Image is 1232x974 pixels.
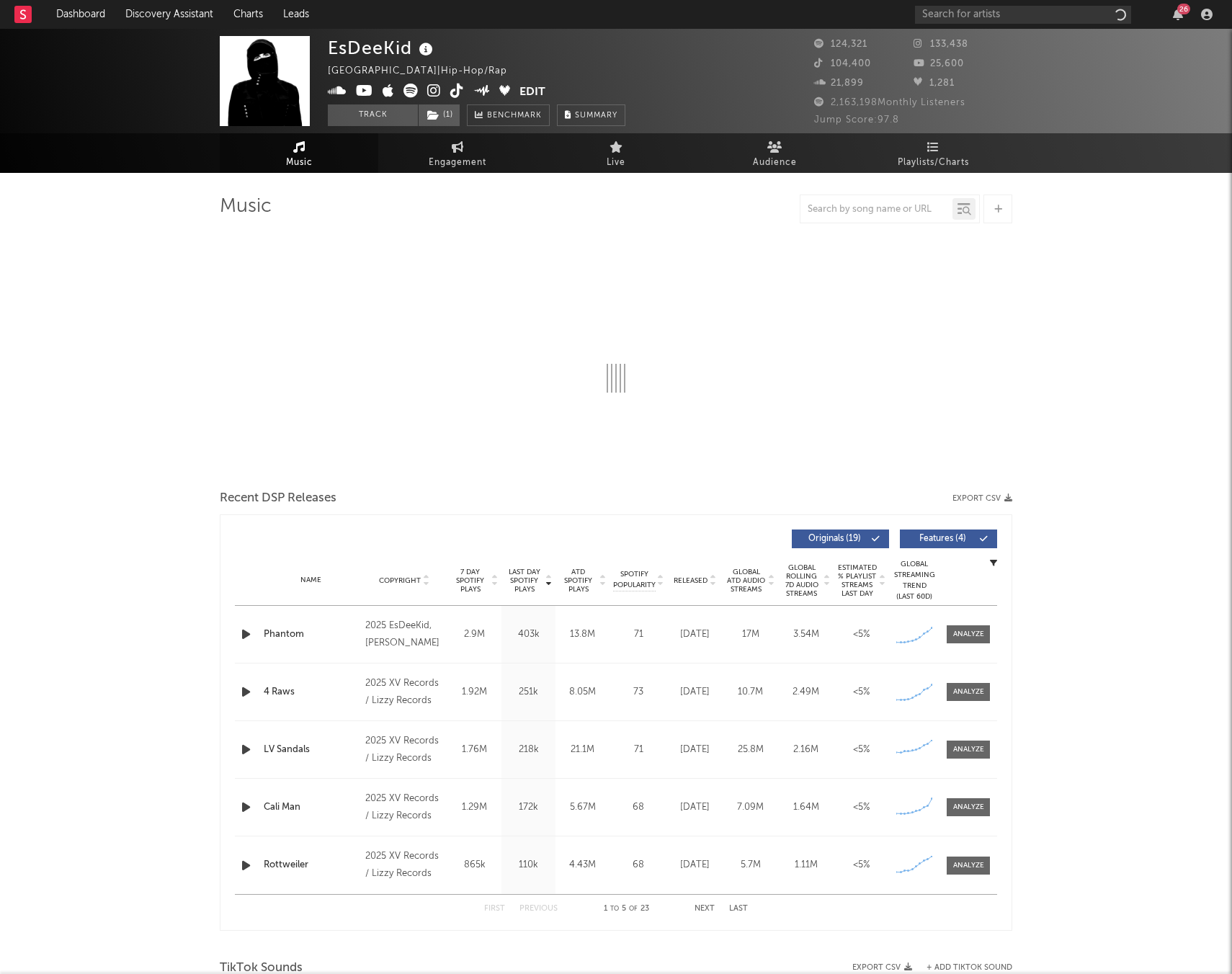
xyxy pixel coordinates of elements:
[837,743,885,757] div: <5%
[379,576,421,585] span: Copyright
[264,685,358,700] a: 4 Raws
[505,743,552,757] div: 218k
[451,743,498,757] div: 1.76M
[837,858,885,872] div: <5%
[726,627,775,642] div: 17M
[484,905,505,913] button: First
[264,858,358,872] a: Rottweiler
[429,154,486,171] span: Engagement
[801,535,867,543] span: Originals ( 19 )
[726,685,775,700] div: 10.7M
[328,104,418,126] button: Track
[674,576,707,585] span: Released
[915,6,1131,24] input: Search for artists
[519,905,558,913] button: Previous
[613,800,664,815] div: 68
[607,154,625,171] span: Live
[695,133,854,173] a: Audience
[753,154,797,171] span: Audience
[613,569,656,591] span: Spotify Popularity
[782,743,830,757] div: 2.16M
[914,59,964,68] span: 25,600
[264,800,358,815] a: Cali Man
[559,568,597,594] span: ATD Spotify Plays
[365,733,444,767] div: 2025 XV Records / Lizzy Records
[559,627,606,642] div: 13.8M
[854,133,1012,173] a: Playlists/Charts
[220,490,336,507] span: Recent DSP Releases
[365,617,444,652] div: 2025 EsDeeKid, [PERSON_NAME]
[610,906,619,912] span: to
[814,98,965,107] span: 2,163,198 Monthly Listeners
[837,800,885,815] div: <5%
[927,964,1012,972] button: + Add TikTok Sound
[487,107,542,125] span: Benchmark
[328,36,437,60] div: EsDeeKid
[365,848,444,883] div: 2025 XV Records / Lizzy Records
[782,685,830,700] div: 2.49M
[220,133,378,173] a: Music
[852,963,912,972] button: Export CSV
[505,627,552,642] div: 403k
[613,858,664,872] div: 68
[726,743,775,757] div: 25.8M
[792,530,889,548] button: Originals(19)
[613,743,664,757] div: 71
[286,154,313,171] span: Music
[557,104,625,126] button: Summary
[264,743,358,757] a: LV Sandals
[814,79,864,88] span: 21,899
[467,104,550,126] a: Benchmark
[814,115,899,125] span: Jump Score: 97.8
[451,800,498,815] div: 1.29M
[559,743,606,757] div: 21.1M
[671,743,719,757] div: [DATE]
[365,790,444,825] div: 2025 XV Records / Lizzy Records
[505,685,552,700] div: 251k
[519,84,545,102] button: Edit
[505,568,543,594] span: Last Day Spotify Plays
[782,627,830,642] div: 3.54M
[837,563,877,598] span: Estimated % Playlist Streams Last Day
[695,905,715,913] button: Next
[378,133,537,173] a: Engagement
[575,112,617,120] span: Summary
[782,563,821,598] span: Global Rolling 7D Audio Streams
[328,63,524,80] div: [GEOGRAPHIC_DATA] | Hip-Hop/Rap
[1173,9,1183,20] button: 26
[912,964,1012,972] button: + Add TikTok Sound
[952,494,1012,503] button: Export CSV
[451,685,498,700] div: 1.92M
[419,104,460,126] button: (1)
[451,858,498,872] div: 865k
[726,858,775,872] div: 5.7M
[559,685,606,700] div: 8.05M
[729,905,748,913] button: Last
[814,40,867,49] span: 124,321
[264,627,358,642] a: Phantom
[814,59,871,68] span: 104,400
[264,575,358,586] div: Name
[559,858,606,872] div: 4.43M
[365,675,444,710] div: 2025 XV Records / Lizzy Records
[671,685,719,700] div: [DATE]
[893,559,936,602] div: Global Streaming Trend (Last 60D)
[505,858,552,872] div: 110k
[909,535,976,543] span: Features ( 4 )
[837,685,885,700] div: <5%
[900,530,997,548] button: Features(4)
[800,204,952,215] input: Search by song name or URL
[586,901,666,918] div: 1 5 23
[914,79,955,88] span: 1,281
[671,627,719,642] div: [DATE]
[898,154,969,171] span: Playlists/Charts
[1177,4,1190,14] div: 26
[782,858,830,872] div: 1.11M
[613,685,664,700] div: 73
[537,133,695,173] a: Live
[451,568,489,594] span: 7 Day Spotify Plays
[726,800,775,815] div: 7.09M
